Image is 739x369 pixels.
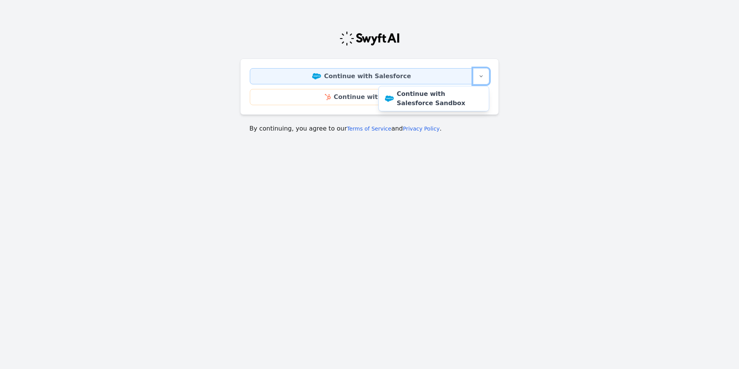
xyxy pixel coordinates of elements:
img: Swyft Logo [339,31,400,46]
p: By continuing, you agree to our and . [249,124,490,133]
a: Continue with Salesforce Sandbox [379,86,489,111]
a: Continue with HubSpot [250,89,489,105]
img: Salesforce Sandbox [385,96,394,102]
a: Terms of Service [347,126,391,132]
a: Continue with Salesforce [250,68,473,84]
a: Privacy Policy [403,126,440,132]
img: HubSpot [325,94,331,100]
img: Salesforce [312,73,321,79]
